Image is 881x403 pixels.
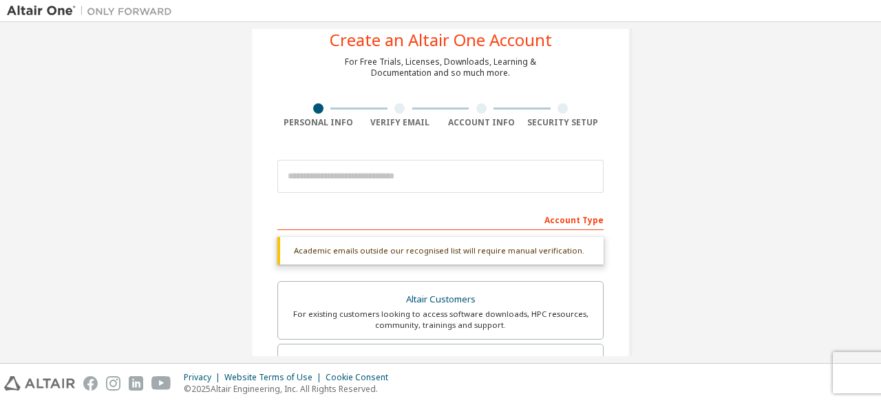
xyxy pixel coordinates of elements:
[440,117,522,128] div: Account Info
[184,383,396,395] p: © 2025 Altair Engineering, Inc. All Rights Reserved.
[326,372,396,383] div: Cookie Consent
[359,117,441,128] div: Verify Email
[184,372,224,383] div: Privacy
[286,353,595,372] div: Students
[286,309,595,331] div: For existing customers looking to access software downloads, HPC resources, community, trainings ...
[7,4,179,18] img: Altair One
[286,290,595,309] div: Altair Customers
[4,376,75,391] img: altair_logo.svg
[277,117,359,128] div: Personal Info
[151,376,171,391] img: youtube.svg
[522,117,604,128] div: Security Setup
[277,237,604,265] div: Academic emails outside our recognised list will require manual verification.
[224,372,326,383] div: Website Terms of Use
[277,208,604,230] div: Account Type
[83,376,98,391] img: facebook.svg
[129,376,143,391] img: linkedin.svg
[330,32,552,48] div: Create an Altair One Account
[345,56,536,79] div: For Free Trials, Licenses, Downloads, Learning & Documentation and so much more.
[106,376,120,391] img: instagram.svg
